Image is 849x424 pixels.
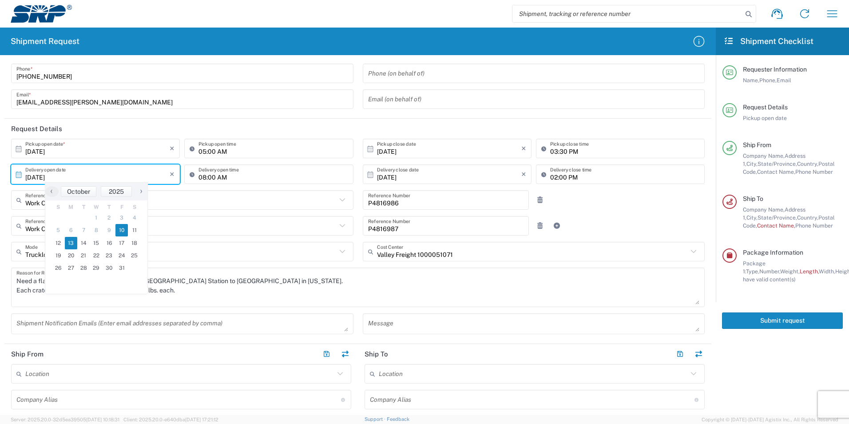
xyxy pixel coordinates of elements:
[128,249,141,262] span: 25
[819,268,835,275] span: Width,
[115,212,128,224] span: 3
[65,249,78,262] span: 20
[45,186,59,197] button: ‹
[45,182,148,294] bs-datepicker-container: calendar
[758,160,797,167] span: State/Province,
[135,186,148,196] span: ›
[11,350,44,359] h2: Ship From
[759,77,777,84] span: Phone,
[109,188,124,195] span: 2025
[722,312,843,329] button: Submit request
[65,262,78,274] span: 27
[365,416,387,422] a: Support
[103,262,115,274] span: 30
[90,262,103,274] span: 29
[11,417,119,422] span: Server: 2025.20.0-32d5ea39505
[45,186,147,197] bs-datepicker-navigation-view: ​ ​ ​
[702,416,838,424] span: Copyright © [DATE]-[DATE] Agistix Inc., All Rights Reserved
[743,260,766,275] span: Package 1:
[743,152,785,159] span: Company Name,
[743,141,771,148] span: Ship From
[90,249,103,262] span: 22
[52,224,65,236] span: 5
[534,194,546,206] a: Remove Reference
[170,167,175,181] i: ×
[115,262,128,274] span: 31
[365,350,388,359] h2: Ship To
[743,77,759,84] span: Name,
[128,237,141,249] span: 18
[115,203,128,212] th: weekday
[77,262,90,274] span: 28
[52,249,65,262] span: 19
[77,237,90,249] span: 14
[11,5,72,23] img: srp
[90,237,103,249] span: 15
[746,160,758,167] span: City,
[777,77,791,84] span: Email
[128,203,141,212] th: weekday
[743,249,803,256] span: Package Information
[724,36,813,47] h2: Shipment Checklist
[795,222,833,229] span: Phone Number
[743,104,788,111] span: Request Details
[800,268,819,275] span: Length,
[103,203,115,212] th: weekday
[11,124,62,133] h2: Request Details
[758,214,797,221] span: State/Province,
[123,417,218,422] span: Client: 2025.20.0-e640dba
[103,212,115,224] span: 2
[52,262,65,274] span: 26
[746,214,758,221] span: City,
[65,203,78,212] th: weekday
[77,249,90,262] span: 21
[65,224,78,236] span: 6
[757,222,795,229] span: Contact Name,
[387,416,409,422] a: Feedback
[759,268,780,275] span: Number,
[534,220,546,232] a: Remove Reference
[115,249,128,262] span: 24
[743,195,763,202] span: Ship To
[103,249,115,262] span: 23
[90,212,103,224] span: 1
[512,5,742,22] input: Shipment, tracking or reference number
[780,268,800,275] span: Weight,
[128,224,141,236] span: 11
[115,224,128,236] span: 10
[797,214,818,221] span: Country,
[77,203,90,212] th: weekday
[521,141,526,156] i: ×
[67,188,90,195] span: October
[757,168,795,175] span: Contact Name,
[743,66,807,73] span: Requester Information
[86,417,119,422] span: [DATE] 10:18:31
[797,160,818,167] span: Country,
[795,168,833,175] span: Phone Number
[90,224,103,236] span: 8
[61,186,96,197] button: October
[103,237,115,249] span: 16
[170,141,175,156] i: ×
[90,203,103,212] th: weekday
[551,220,563,232] a: Add Reference
[52,237,65,249] span: 12
[52,203,65,212] th: weekday
[115,237,128,249] span: 17
[77,224,90,236] span: 7
[128,212,141,224] span: 4
[185,417,218,422] span: [DATE] 17:21:12
[11,36,79,47] h2: Shipment Request
[743,115,787,121] span: Pickup open date
[521,167,526,181] i: ×
[103,224,115,236] span: 9
[134,186,147,197] button: ›
[743,206,785,213] span: Company Name,
[45,186,58,196] span: ‹
[65,237,78,249] span: 13
[746,268,759,275] span: Type,
[101,186,132,197] button: 2025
